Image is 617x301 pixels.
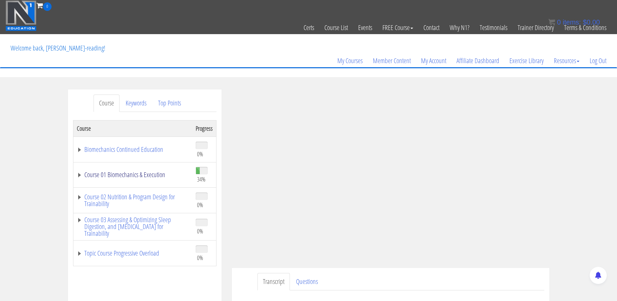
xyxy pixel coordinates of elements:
[513,11,559,44] a: Trainer Directory
[94,95,120,112] a: Course
[77,146,189,153] a: Biomechanics Continued Education
[353,11,377,44] a: Events
[445,11,475,44] a: Why N1?
[192,120,216,137] th: Progress
[504,44,549,77] a: Exercise Library
[73,120,192,137] th: Course
[298,11,319,44] a: Certs
[548,18,600,26] a: 0 items: $0.00
[451,44,504,77] a: Affiliate Dashboard
[5,0,37,31] img: n1-education
[77,216,189,237] a: Course 03 Assessing & Optimizing Sleep Digestion, and [MEDICAL_DATA] for Trainability
[153,95,186,112] a: Top Points
[563,18,581,26] span: items:
[77,171,189,178] a: Course 01 Biomechanics & Execution
[557,18,561,26] span: 0
[77,193,189,207] a: Course 02 Nutrition & Program Design for Trainability
[197,150,203,158] span: 0%
[77,250,189,257] a: Topic Course Progressive Overload
[120,95,152,112] a: Keywords
[585,44,612,77] a: Log Out
[548,19,555,26] img: icon11.png
[197,227,203,235] span: 0%
[197,254,203,261] span: 0%
[559,11,612,44] a: Terms & Conditions
[583,18,587,26] span: $
[475,11,513,44] a: Testimonials
[583,18,600,26] bdi: 0.00
[257,273,290,290] a: Transcript
[319,11,353,44] a: Course List
[197,201,203,209] span: 0%
[549,44,585,77] a: Resources
[416,44,451,77] a: My Account
[43,2,52,11] span: 0
[368,44,416,77] a: Member Content
[5,34,110,62] p: Welcome back, [PERSON_NAME]-reading!
[197,175,206,183] span: 34%
[291,273,323,290] a: Questions
[37,1,52,10] a: 0
[377,11,418,44] a: FREE Course
[332,44,368,77] a: My Courses
[418,11,445,44] a: Contact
